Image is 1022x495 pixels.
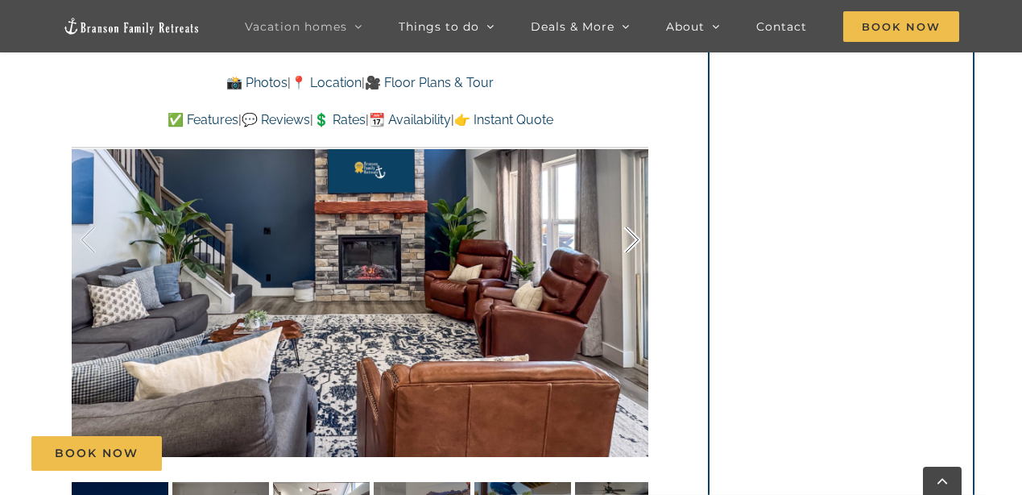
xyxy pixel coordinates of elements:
span: Vacation homes [245,21,347,32]
a: 📸 Photos [226,75,288,90]
span: Deals & More [531,21,614,32]
span: Book Now [55,447,139,460]
a: Book Now [31,436,162,471]
p: | | [72,73,648,94]
a: 💬 Reviews [242,112,310,127]
span: Book Now [843,11,959,42]
img: Branson Family Retreats Logo [63,17,200,35]
a: ✅ Features [168,112,238,127]
a: 💲 Rates [313,112,366,127]
a: 👉 Instant Quote [454,112,553,127]
a: 📍 Location [291,75,362,90]
a: 📆 Availability [369,112,451,127]
span: About [666,21,705,32]
span: Contact [756,21,807,32]
span: Things to do [399,21,479,32]
p: | | | | [72,110,648,131]
a: 🎥 Floor Plans & Tour [365,75,494,90]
